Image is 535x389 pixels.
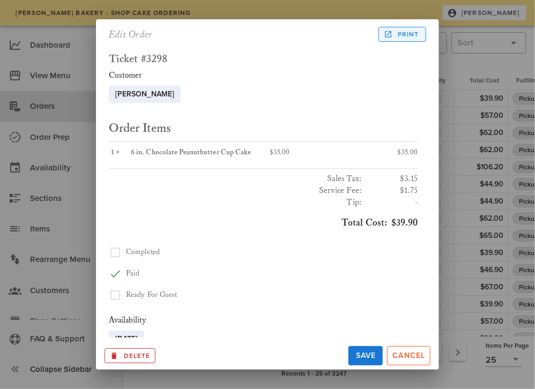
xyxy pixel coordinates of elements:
span: Ready For Guest [126,290,177,300]
div: Availability [109,315,418,326]
div: $35.00 [263,142,340,164]
h2: Edit Order [109,26,153,43]
h3: Tip: [109,197,362,208]
span: Paid [126,269,139,278]
span: Total Cost: [341,217,387,229]
div: $35.00 [340,142,418,164]
h3: $3.15 [366,173,418,185]
button: Archive this Record? [105,348,155,363]
div: × [109,148,131,158]
span: [PERSON_NAME] [115,86,174,103]
h3: Sales Tax: [109,173,362,185]
span: Completed [126,248,160,257]
div: Customer [109,70,418,81]
h3: $39.90 [109,217,418,229]
span: Cancel [392,351,426,360]
h3: Service Fee: [109,185,362,197]
span: Save [353,351,378,360]
div: 6 in. Chocolate Peanutbutter Cup Cake [131,148,257,158]
span: Print [385,29,419,39]
span: [DATE] [115,331,138,348]
button: Cancel [387,346,430,365]
button: Save [348,346,383,365]
h3: $1.75 [366,185,418,197]
span: 1 [109,148,116,157]
a: Print [378,27,426,42]
span: Delete [109,351,151,361]
h3: - [366,197,418,208]
h2: Ticket #3298 [109,54,418,65]
h2: Order Items [109,120,418,137]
